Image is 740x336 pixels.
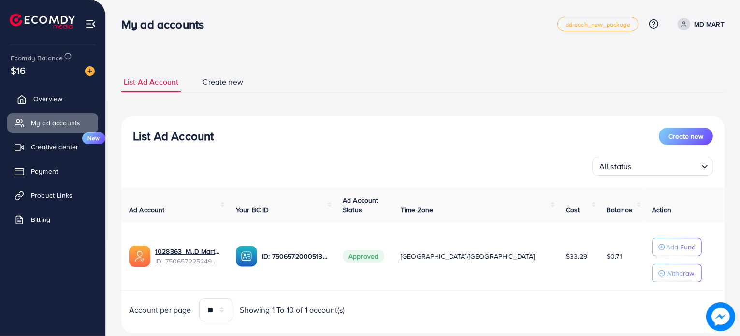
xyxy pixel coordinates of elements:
p: MD MART [694,18,725,30]
span: $16 [11,63,26,77]
span: Ecomdy Balance [11,53,63,63]
span: $33.29 [566,251,587,261]
span: adreach_new_package [566,21,630,28]
span: Balance [607,205,632,215]
span: Product Links [31,190,73,200]
button: Withdraw [652,264,702,282]
span: List Ad Account [124,76,178,88]
span: Payment [31,166,58,176]
span: Your BC ID [236,205,269,215]
a: Payment [7,161,98,181]
p: Add Fund [666,241,696,253]
p: ID: 7506572000513671169 [262,250,327,262]
div: <span class='underline'>1028363_M..D Mart @ gmail_1747760060255</span></br>7506572252490792976 [155,247,220,266]
span: Cost [566,205,580,215]
span: Time Zone [401,205,433,215]
img: menu [85,18,96,29]
a: My ad accounts [7,113,98,132]
h3: List Ad Account [133,129,214,143]
h3: My ad accounts [121,17,212,31]
span: Creative center [31,142,78,152]
img: ic-ba-acc.ded83a64.svg [236,246,257,267]
a: Product Links [7,186,98,205]
a: MD MART [674,18,725,30]
div: Search for option [592,157,713,176]
span: Create new [203,76,243,88]
img: logo [10,14,75,29]
span: Approved [343,250,384,263]
img: image [706,302,735,331]
img: ic-ads-acc.e4c84228.svg [129,246,150,267]
a: Overview [7,89,98,108]
span: All status [597,160,634,174]
button: Create new [659,128,713,145]
span: Ad Account Status [343,195,378,215]
span: $0.71 [607,251,622,261]
span: Account per page [129,305,191,316]
span: Create new [668,131,703,141]
a: adreach_new_package [557,17,638,31]
a: 1028363_M..D Mart @ gmail_1747760060255 [155,247,220,256]
a: Creative centerNew [7,137,98,157]
span: [GEOGRAPHIC_DATA]/[GEOGRAPHIC_DATA] [401,251,535,261]
span: Action [652,205,671,215]
span: New [82,132,105,144]
span: My ad accounts [31,118,80,128]
input: Search for option [635,158,697,174]
img: image [85,66,95,76]
p: Withdraw [666,267,694,279]
span: Overview [33,94,62,103]
span: Billing [31,215,50,224]
span: Ad Account [129,205,165,215]
button: Add Fund [652,238,702,256]
span: Showing 1 To 10 of 1 account(s) [240,305,345,316]
span: ID: 7506572252490792976 [155,256,220,266]
a: Billing [7,210,98,229]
